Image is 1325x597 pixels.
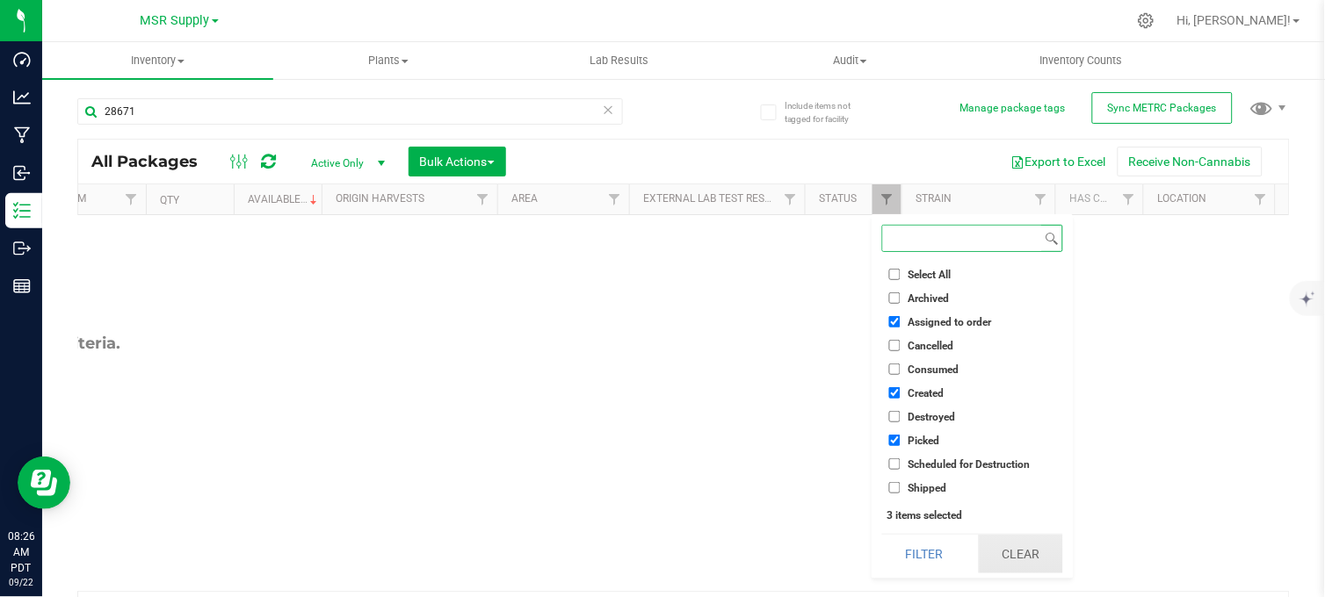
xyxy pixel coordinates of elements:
span: Consumed [909,364,959,375]
a: Filter [468,184,497,214]
a: Filter [117,184,146,214]
a: Inventory [42,42,273,79]
span: Inventory Counts [1017,53,1147,68]
span: All Packages [91,152,215,171]
button: Clear [979,535,1063,573]
button: Manage package tags [960,101,1066,116]
a: Location [1157,192,1206,205]
span: Cancelled [909,341,954,351]
span: Scheduled for Destruction [909,459,1031,470]
span: Destroyed [909,412,956,422]
input: Cancelled [889,340,901,351]
input: Assigned to order [889,316,901,327]
input: Search Package ID, Item Name, SKU, Lot or Part Number... [77,98,623,125]
span: Assigned to order [909,317,992,327]
a: Filter [600,184,629,214]
iframe: Resource center [18,457,70,509]
button: Receive Non-Cannabis [1118,147,1263,176]
span: Created [909,388,945,399]
inline-svg: Manufacturing [13,126,31,144]
input: Shipped [889,482,901,493]
span: Include items not tagged for facility [785,99,872,126]
a: Origin Harvests [336,192,424,205]
a: Strain [916,192,952,205]
p: 08:26 AM PDT [8,529,34,576]
span: MSR Supply [141,13,210,28]
span: Lab Results [566,53,672,68]
input: Destroyed [889,411,901,422]
a: Qty [160,194,179,206]
inline-svg: Dashboard [13,51,31,68]
input: Archived [889,292,901,304]
span: Plants [274,53,503,68]
div: 3 items selected [887,509,1058,521]
span: Picked [909,435,940,446]
a: Audit [735,42,966,79]
input: Scheduled for Destruction [889,458,901,470]
span: Inventory [42,53,273,68]
a: Lab Results [504,42,735,79]
a: Filter [1026,184,1055,214]
div: Manage settings [1135,12,1157,29]
span: Sync METRC Packages [1108,102,1217,114]
p: 09/22 [8,576,34,589]
a: External Lab Test Result [643,192,781,205]
inline-svg: Inventory [13,202,31,219]
a: Available [248,193,321,205]
button: Sync METRC Packages [1092,92,1233,124]
inline-svg: Inbound [13,164,31,182]
th: Has COA [1055,184,1143,215]
a: Filter [776,184,805,214]
inline-svg: Outbound [13,240,31,257]
button: Bulk Actions [409,147,506,176]
input: Created [889,387,901,399]
input: Search [883,226,1042,251]
inline-svg: Reports [13,277,31,295]
span: Audit [735,53,965,68]
inline-svg: Analytics [13,89,31,106]
a: Filter [1246,184,1275,214]
span: Archived [909,293,950,304]
input: Consumed [889,363,901,375]
input: Select All [889,269,901,280]
span: Bulk Actions [420,155,495,169]
a: Status [819,192,857,205]
input: Picked [889,435,901,446]
a: Filter [872,184,901,214]
span: Select All [909,270,952,280]
span: Hi, [PERSON_NAME]! [1177,13,1292,27]
a: Area [511,192,538,205]
span: Clear [603,98,615,121]
button: Export to Excel [1000,147,1118,176]
span: Shipped [909,483,947,493]
button: Filter [882,535,967,573]
a: Filter [1114,184,1143,214]
a: Plants [273,42,504,79]
a: Inventory Counts [966,42,1197,79]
